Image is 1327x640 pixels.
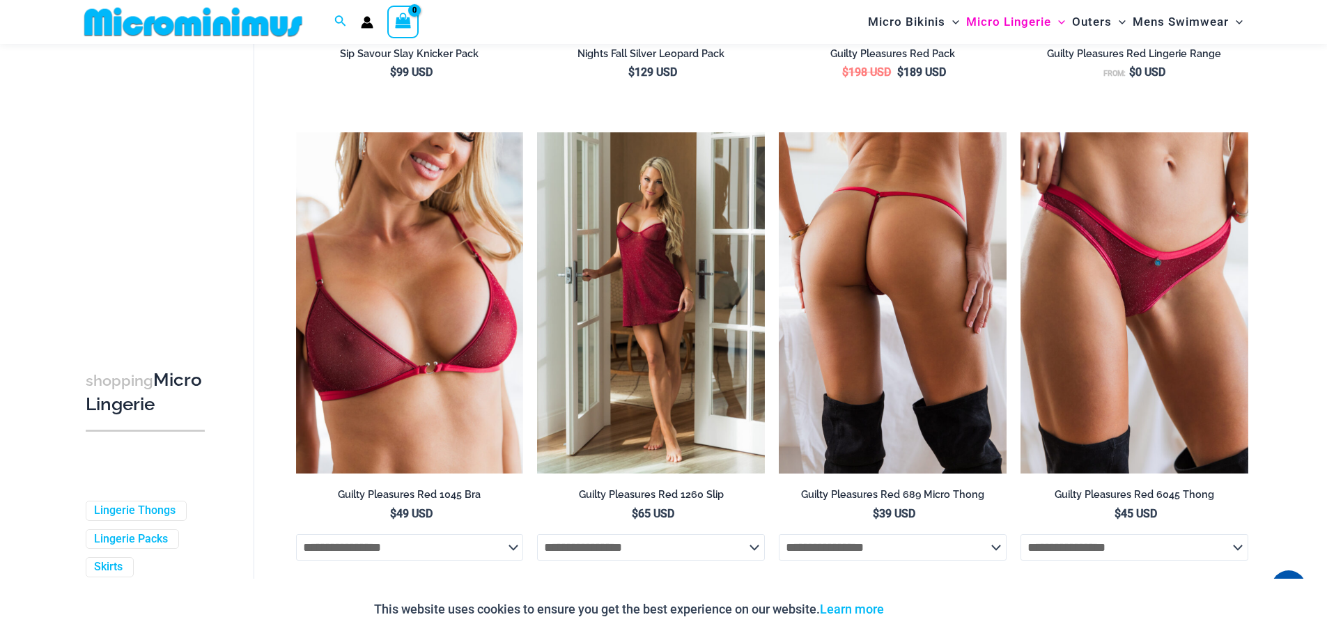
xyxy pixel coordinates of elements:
bdi: 0 USD [1129,65,1165,79]
bdi: 45 USD [1115,507,1157,520]
h2: Sip Savour Slay Knicker Pack [296,47,524,61]
span: Outers [1072,4,1112,40]
span: $ [390,507,396,520]
a: Skirts [94,561,123,575]
span: From: [1103,69,1126,78]
h2: Guilty Pleasures Red Pack [779,47,1007,61]
a: Guilty Pleasures Red 1260 Slip 01Guilty Pleasures Red 1260 Slip 02Guilty Pleasures Red 1260 Slip 02 [537,132,765,474]
a: Guilty Pleasures Red 6045 Thong [1021,488,1248,506]
span: Mens Swimwear [1133,4,1229,40]
button: Accept [894,593,954,626]
span: $ [628,65,635,79]
h3: Micro Lingerie [86,368,205,416]
span: $ [1129,65,1135,79]
bdi: 189 USD [897,65,946,79]
span: Micro Lingerie [966,4,1051,40]
a: Micro BikinisMenu ToggleMenu Toggle [864,4,963,40]
a: OutersMenu ToggleMenu Toggle [1069,4,1129,40]
span: Menu Toggle [1229,4,1243,40]
a: Sip Savour Slay Knicker Pack [296,47,524,65]
a: Guilty Pleasures Red Pack [779,47,1007,65]
h2: Nights Fall Silver Leopard Pack [537,47,765,61]
a: Lingerie Packs [94,532,168,547]
span: shopping [86,372,153,389]
a: View Shopping Cart, empty [387,6,419,38]
bdi: 198 USD [842,65,891,79]
a: Guilty Pleasures Red 689 Micro 01Guilty Pleasures Red 689 Micro 02Guilty Pleasures Red 689 Micro 02 [779,132,1007,474]
a: Guilty Pleasures Red 689 Micro Thong [779,488,1007,506]
span: $ [897,65,903,79]
img: MM SHOP LOGO FLAT [79,6,308,38]
bdi: 65 USD [632,507,674,520]
a: Search icon link [334,13,347,31]
span: $ [390,65,396,79]
span: Menu Toggle [1112,4,1126,40]
a: Guilty Pleasures Red 1045 Bra [296,488,524,506]
a: Lingerie Thongs [94,504,176,518]
h2: Guilty Pleasures Red 6045 Thong [1021,488,1248,501]
span: Menu Toggle [945,4,959,40]
a: Guilty Pleasures Red 6045 Thong 01Guilty Pleasures Red 6045 Thong 02Guilty Pleasures Red 6045 Tho... [1021,132,1248,474]
span: $ [632,507,638,520]
iframe: TrustedSite Certified [86,47,211,325]
bdi: 49 USD [390,507,433,520]
span: Micro Bikinis [868,4,945,40]
img: Guilty Pleasures Red 1045 Bra 01 [296,132,524,474]
a: Account icon link [361,16,373,29]
span: $ [842,65,848,79]
img: Guilty Pleasures Red 6045 Thong 01 [1021,132,1248,474]
h2: Guilty Pleasures Red Lingerie Range [1021,47,1248,61]
span: Menu Toggle [1051,4,1065,40]
nav: Site Navigation [862,2,1249,42]
a: Guilty Pleasures Red Lingerie Range [1021,47,1248,65]
bdi: 99 USD [390,65,433,79]
span: $ [873,507,879,520]
a: Micro LingerieMenu ToggleMenu Toggle [963,4,1069,40]
img: Guilty Pleasures Red 1260 Slip 01 [537,132,765,474]
h2: Guilty Pleasures Red 689 Micro Thong [779,488,1007,501]
a: Guilty Pleasures Red 1045 Bra 01Guilty Pleasures Red 1045 Bra 02Guilty Pleasures Red 1045 Bra 02 [296,132,524,474]
bdi: 39 USD [873,507,915,520]
a: Guilty Pleasures Red 1260 Slip [537,488,765,506]
a: Learn more [820,602,884,616]
bdi: 129 USD [628,65,677,79]
p: This website uses cookies to ensure you get the best experience on our website. [374,599,884,620]
h2: Guilty Pleasures Red 1045 Bra [296,488,524,501]
span: $ [1115,507,1121,520]
a: Mens SwimwearMenu ToggleMenu Toggle [1129,4,1246,40]
a: Nights Fall Silver Leopard Pack [537,47,765,65]
h2: Guilty Pleasures Red 1260 Slip [537,488,765,501]
img: Guilty Pleasures Red 689 Micro 02 [779,132,1007,474]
